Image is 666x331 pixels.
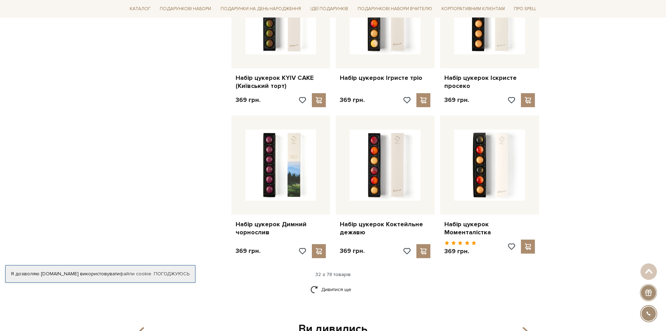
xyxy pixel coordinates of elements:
[6,271,195,277] div: Я дозволяю [DOMAIN_NAME] використовувати
[236,220,326,237] a: Набір цукерок Димний чорнослив
[444,74,535,90] a: Набір цукерок Іскристе просеко
[308,4,351,14] a: Ідеї подарунків
[218,4,304,14] a: Подарунки на День народження
[124,271,542,278] div: 32 з 78 товарів
[310,283,356,296] a: Дивитися ще
[236,74,326,90] a: Набір цукерок KYIV CAKE (Київський торт)
[127,4,153,14] a: Каталог
[444,220,535,237] a: Набір цукерок Моменталістка
[340,220,430,237] a: Набір цукерок Коктейльне дежавю
[355,3,435,15] a: Подарункові набори Вчителю
[236,247,260,255] p: 369 грн.
[444,247,476,255] p: 369 грн.
[340,247,365,255] p: 369 грн.
[444,96,469,104] p: 369 грн.
[511,4,539,14] a: Про Spell
[236,96,260,104] p: 369 грн.
[154,271,189,277] a: Погоджуюсь
[340,96,365,104] p: 369 грн.
[340,74,430,82] a: Набір цукерок Ігристе тріо
[439,4,508,14] a: Корпоративним клієнтам
[120,271,151,277] a: файли cookie
[157,4,214,14] a: Подарункові набори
